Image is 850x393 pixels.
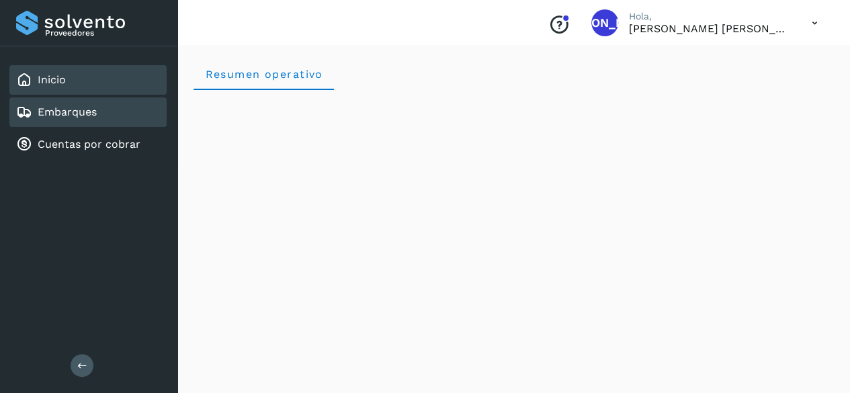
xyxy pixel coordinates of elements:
div: Inicio [9,65,167,95]
div: Embarques [9,97,167,127]
p: Hola, [629,11,790,22]
div: Cuentas por cobrar [9,130,167,159]
span: Resumen operativo [204,68,323,81]
p: Jose Amos Castro Paz [629,22,790,35]
a: Cuentas por cobrar [38,138,140,150]
a: Inicio [38,73,66,86]
a: Embarques [38,105,97,118]
p: Proveedores [45,28,161,38]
